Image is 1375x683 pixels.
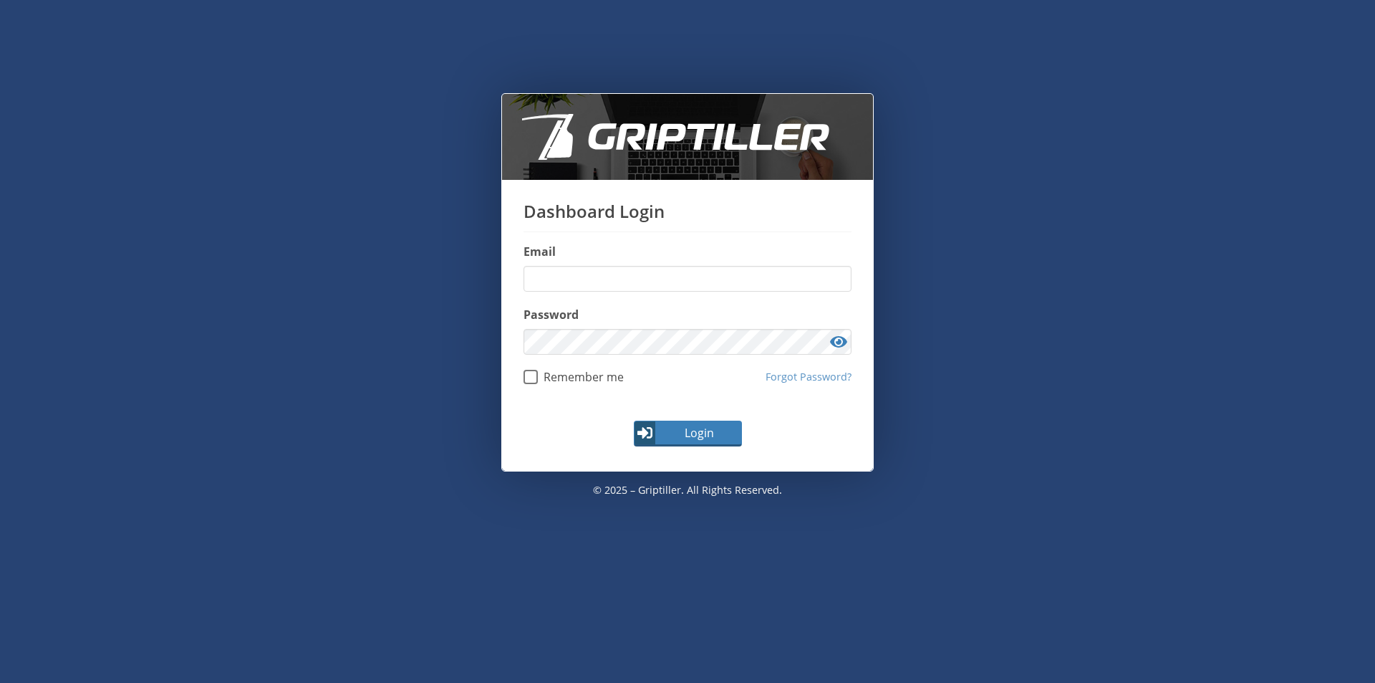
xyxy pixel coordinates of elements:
span: Remember me [538,370,624,384]
p: © 2025 – Griptiller. All rights reserved. [501,472,874,509]
label: Password [524,306,851,323]
a: Forgot Password? [766,369,851,385]
h1: Dashboard Login [524,201,851,232]
span: Login [657,424,740,441]
button: Login [634,421,742,446]
label: Email [524,243,851,260]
